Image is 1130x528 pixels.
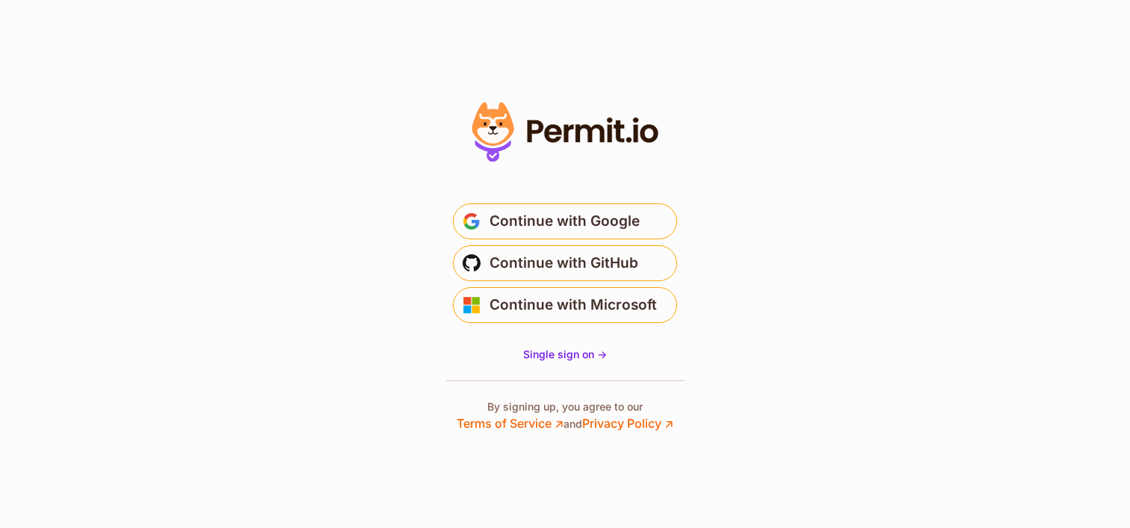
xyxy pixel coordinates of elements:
a: Terms of Service ↗ [457,416,564,431]
a: Single sign on -> [523,347,607,362]
button: Continue with Google [453,203,677,239]
a: Privacy Policy ↗ [582,416,673,431]
button: Continue with GitHub [453,245,677,281]
p: By signing up, you agree to our and [457,399,673,432]
button: Continue with Microsoft [453,287,677,323]
span: Single sign on -> [523,348,607,360]
span: Continue with GitHub [490,251,638,275]
span: Continue with Microsoft [490,293,657,317]
span: Continue with Google [490,209,640,233]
